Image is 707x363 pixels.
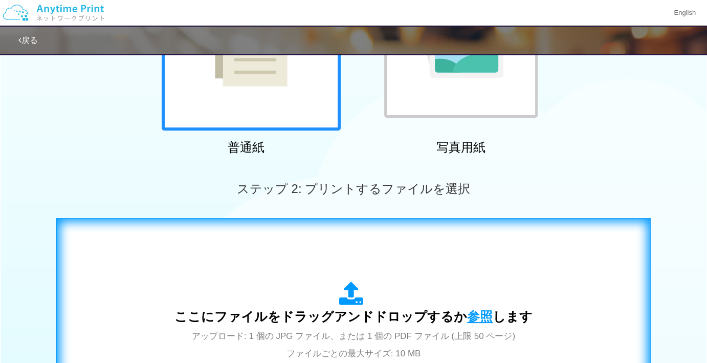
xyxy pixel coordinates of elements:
span: ステップ 2: プリントするファイルを選択 [237,182,470,196]
h2: 写真用紙 [371,141,550,154]
span: ここにファイルをドラッグアンドドロップするか します [174,309,533,324]
span: 参照 [467,309,493,324]
a: 戻る [18,36,38,45]
span: アップロード: 1 個の JPG ファイル、または 1 個の PDF ファイル (上限 50 ページ) ファイルごとの最大サイズ: 10 MB [192,331,515,358]
h2: 普通紙 [157,141,336,154]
